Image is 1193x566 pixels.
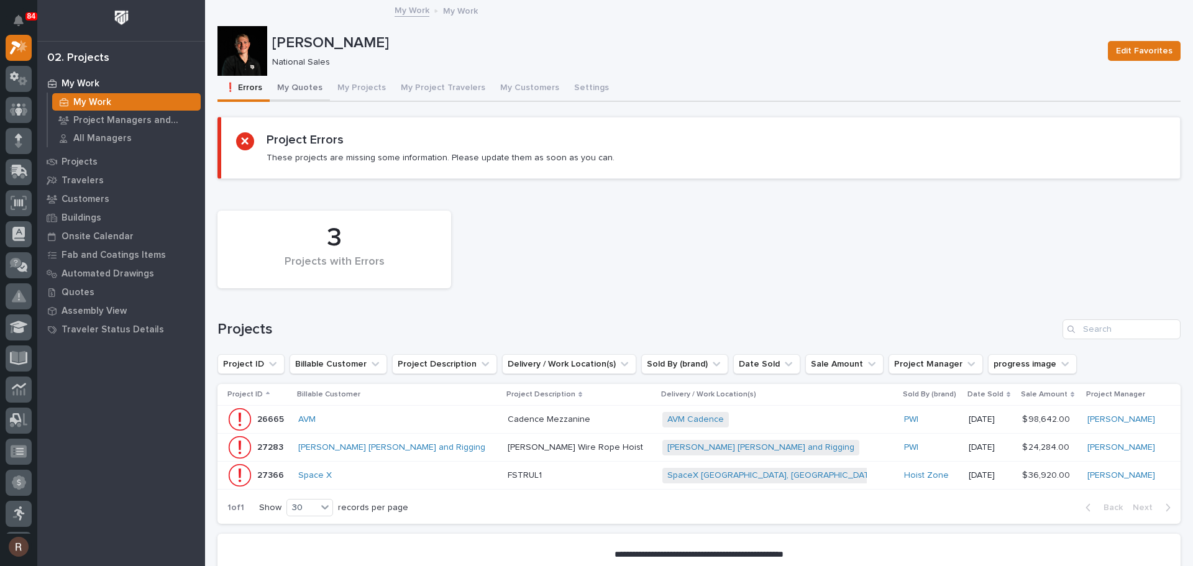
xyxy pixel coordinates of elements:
button: progress image [988,354,1077,374]
button: Notifications [6,7,32,34]
button: Project ID [217,354,285,374]
p: 1 of 1 [217,493,254,523]
a: Buildings [37,208,205,227]
p: All Managers [73,133,132,144]
a: SpaceX [GEOGRAPHIC_DATA], [GEOGRAPHIC_DATA] location [667,470,911,481]
a: Travelers [37,171,205,189]
p: Billable Customer [297,388,360,401]
p: Fab and Coatings Items [62,250,166,261]
p: Travelers [62,175,104,186]
button: My Project Travelers [393,76,493,102]
p: Delivery / Work Location(s) [661,388,756,401]
tr: 2736627366 Space X FSTRUL1FSTRUL1 SpaceX [GEOGRAPHIC_DATA], [GEOGRAPHIC_DATA] location Hoist Zone... [217,462,1181,490]
p: [DATE] [969,470,1012,481]
div: Notifications84 [16,15,32,35]
p: [PERSON_NAME] [272,34,1098,52]
p: 27283 [257,440,286,453]
button: My Projects [330,76,393,102]
p: [DATE] [969,442,1012,453]
button: Project Description [392,354,497,374]
a: Project Managers and Engineers [48,111,205,129]
a: [PERSON_NAME] [PERSON_NAME] and Rigging [667,442,854,453]
a: AVM Cadence [667,414,724,425]
h1: Projects [217,321,1058,339]
div: 02. Projects [47,52,109,65]
button: Back [1076,502,1128,513]
p: Onsite Calendar [62,231,134,242]
a: PWI [904,414,918,425]
p: records per page [338,503,408,513]
tr: 2728327283 [PERSON_NAME] [PERSON_NAME] and Rigging [PERSON_NAME] Wire Rope Hoist[PERSON_NAME] Wir... [217,434,1181,462]
p: Quotes [62,287,94,298]
button: Edit Favorites [1108,41,1181,61]
p: Project ID [227,388,263,401]
a: My Work [37,74,205,93]
p: Project Managers and Engineers [73,115,196,126]
button: Project Manager [889,354,983,374]
button: My Customers [493,76,567,102]
a: Hoist Zone [904,470,949,481]
p: Sale Amount [1021,388,1067,401]
span: Edit Favorites [1116,43,1172,58]
a: Customers [37,189,205,208]
p: [DATE] [969,414,1012,425]
a: [PERSON_NAME] [1087,442,1155,453]
a: [PERSON_NAME] [1087,470,1155,481]
button: Next [1128,502,1181,513]
p: $ 98,642.00 [1022,412,1072,425]
p: $ 36,920.00 [1022,468,1072,481]
p: Date Sold [967,388,1003,401]
p: These projects are missing some information. Please update them as soon as you can. [267,152,615,163]
p: National Sales [272,57,1093,68]
button: Billable Customer [290,354,387,374]
a: Automated Drawings [37,264,205,283]
a: All Managers [48,129,205,147]
p: My Work [443,3,478,17]
button: users-avatar [6,534,32,560]
button: Sold By (brand) [641,354,728,374]
button: Delivery / Work Location(s) [502,354,636,374]
p: [PERSON_NAME] Wire Rope Hoist [508,440,646,453]
p: Traveler Status Details [62,324,164,335]
a: AVM [298,414,316,425]
a: [PERSON_NAME] [1087,414,1155,425]
p: My Work [62,78,99,89]
div: 3 [239,222,430,253]
button: ❗ Errors [217,76,270,102]
p: Customers [62,194,109,205]
a: Quotes [37,283,205,301]
a: PWI [904,442,918,453]
button: Sale Amount [805,354,884,374]
a: Onsite Calendar [37,227,205,245]
div: Projects with Errors [239,255,430,281]
p: Cadence Mezzanine [508,412,593,425]
p: 84 [27,12,35,21]
button: Settings [567,76,616,102]
div: 30 [287,501,317,514]
p: 26665 [257,412,286,425]
p: FSTRUL1 [508,468,544,481]
a: Space X [298,470,332,481]
img: Workspace Logo [110,6,133,29]
p: Assembly View [62,306,127,317]
h2: Project Errors [267,132,344,147]
a: My Work [395,2,429,17]
button: Date Sold [733,354,800,374]
tr: 2666526665 AVM Cadence MezzanineCadence Mezzanine AVM Cadence PWI [DATE]$ 98,642.00$ 98,642.00 [P... [217,406,1181,434]
a: Assembly View [37,301,205,320]
input: Search [1063,319,1181,339]
p: Projects [62,157,98,168]
p: Automated Drawings [62,268,154,280]
a: My Work [48,93,205,111]
p: Show [259,503,281,513]
a: [PERSON_NAME] [PERSON_NAME] and Rigging [298,442,485,453]
p: Sold By (brand) [903,388,956,401]
a: Traveler Status Details [37,320,205,339]
span: Back [1096,502,1123,513]
p: Buildings [62,212,101,224]
a: Projects [37,152,205,171]
p: My Work [73,97,111,108]
a: Fab and Coatings Items [37,245,205,264]
span: Next [1133,502,1160,513]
